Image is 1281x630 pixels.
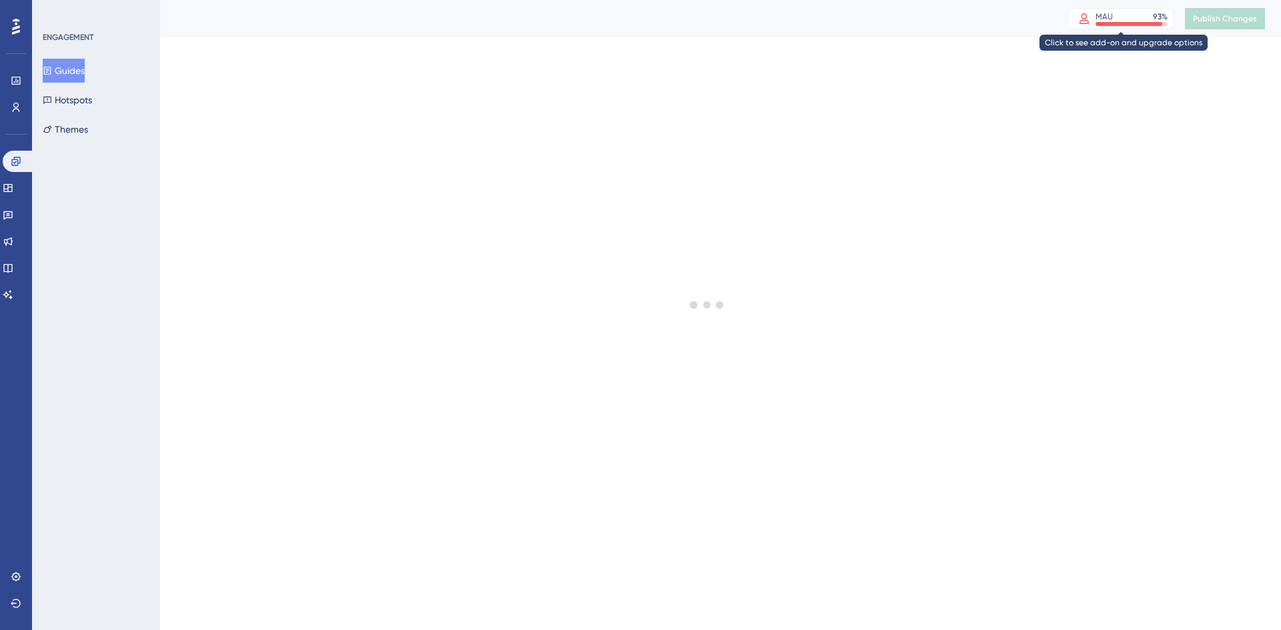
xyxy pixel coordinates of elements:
[43,117,88,141] button: Themes
[43,88,92,112] button: Hotspots
[1185,8,1265,29] button: Publish Changes
[1193,13,1257,24] span: Publish Changes
[43,32,93,43] div: ENGAGEMENT
[43,59,85,83] button: Guides
[1153,11,1168,22] div: 93 %
[1096,11,1113,22] div: MAU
